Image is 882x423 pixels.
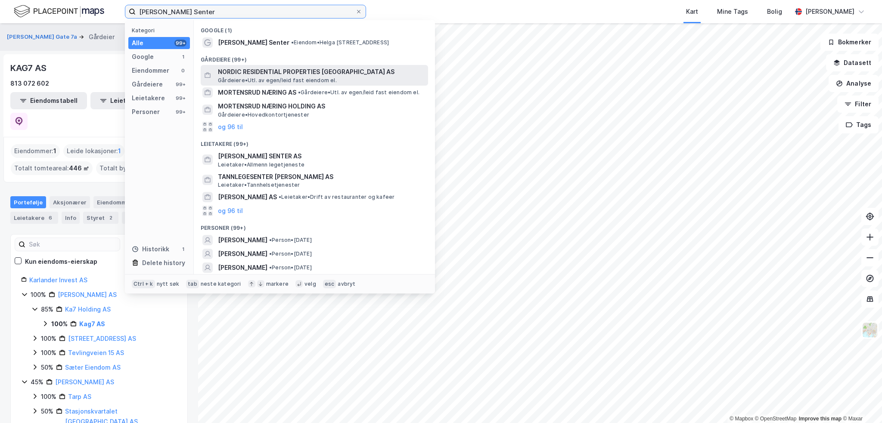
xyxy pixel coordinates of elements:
span: [PERSON_NAME] [218,235,267,245]
div: Kontrollprogram for chat [839,382,882,423]
div: Styret [83,212,118,224]
div: 99+ [174,40,186,46]
span: Eiendom • Helga [STREET_ADDRESS] [291,39,389,46]
div: Mine Tags [717,6,748,17]
a: Mapbox [730,416,753,422]
div: 99+ [174,81,186,88]
span: Leietaker • Drift av restauranter og kafeer [279,194,394,201]
div: Gårdeier [89,32,115,42]
span: 1 [118,146,121,156]
div: Leide lokasjoner : [63,144,124,158]
a: OpenStreetMap [755,416,797,422]
div: Transaksjoner [122,212,181,224]
div: Gårdeiere [132,79,163,90]
div: Kart [686,6,698,17]
a: [PERSON_NAME] AS [55,378,114,386]
div: 85% [41,304,53,315]
div: 100% [41,348,56,358]
a: Ka7 Holding AS [65,306,111,313]
button: Leietakertabell [90,92,167,109]
span: Person • [DATE] [269,264,312,271]
span: [PERSON_NAME] [218,249,267,259]
div: Bolig [767,6,782,17]
div: Alle [132,38,143,48]
div: 50% [41,406,53,417]
span: [PERSON_NAME] Senter [218,37,289,48]
a: Kag7 AS [79,320,105,327]
a: [PERSON_NAME] AS [58,291,117,298]
a: Improve this map [799,416,842,422]
div: [PERSON_NAME] [805,6,854,17]
div: Leietakere (99+) [194,134,435,149]
div: Ctrl + k [132,280,155,288]
div: Totalt tomteareal : [11,161,93,175]
div: 50% [41,362,53,373]
div: Eiendommer [132,65,169,76]
div: 2 [106,213,115,222]
div: tab [186,280,199,288]
span: • [269,250,272,257]
div: 0 [180,67,186,74]
div: 6 [46,213,55,222]
div: avbryt [338,281,355,287]
span: Person • [DATE] [269,237,312,244]
div: 99+ [174,108,186,115]
div: Personer [132,107,160,117]
div: Kun eiendoms-eierskap [25,256,97,267]
span: • [298,89,301,96]
img: Z [862,322,878,338]
div: Portefølje [10,196,46,208]
div: Delete history [142,258,185,268]
img: logo.f888ab2527a4732fd821a326f86c7f29.svg [14,4,104,19]
span: Leietaker • Tannhelsetjenester [218,182,300,188]
div: Aksjonærer [50,196,90,208]
button: Eiendomstabell [10,92,87,109]
div: esc [323,280,336,288]
div: nytt søk [157,281,180,287]
a: Karlander Invest AS [29,276,87,284]
a: Sæter Eiendom AS [65,364,121,371]
div: Historikk [132,244,169,254]
span: Person • [DATE] [269,250,312,257]
div: KAG7 AS [10,61,48,75]
div: Personer (99+) [194,218,435,233]
div: 45% [31,377,43,387]
div: Totalt byggareal : [96,161,177,175]
a: Tevlingveien 15 AS [68,349,124,356]
span: TANNLEGESENTER [PERSON_NAME] AS [218,172,425,182]
span: 1 [53,146,56,156]
span: • [269,237,272,243]
span: [PERSON_NAME] AS [218,192,277,202]
button: Filter [837,96,879,113]
span: Leietaker • Allmenn legetjeneste [218,161,304,168]
span: • [269,264,272,271]
span: • [279,194,281,200]
div: 100% [51,319,68,329]
div: 1 [180,53,186,60]
a: [STREET_ADDRESS] AS [68,335,136,342]
div: 99+ [174,95,186,102]
button: Bokmerker [820,34,879,51]
div: 100% [31,290,46,300]
input: Søk på adresse, matrikkel, gårdeiere, leietakere eller personer [136,5,355,18]
div: Google (1) [194,20,435,36]
span: [PERSON_NAME] [218,262,267,273]
div: neste kategori [201,281,241,287]
button: og 96 til [218,122,243,132]
a: Tarp AS [68,393,91,400]
button: og 96 til [218,206,243,216]
span: MORTENSRUD NÆRING HOLDING AS [218,101,425,111]
span: • [291,39,294,46]
div: 1 [180,246,186,253]
span: [PERSON_NAME] SENTER AS [218,151,425,161]
div: 100% [41,333,56,344]
span: 446 ㎡ [69,163,89,173]
div: Kategori [132,27,190,34]
span: NORDIC RESIDENTIAL PROPERTIES [GEOGRAPHIC_DATA] AS [218,67,425,77]
div: markere [266,281,289,287]
button: Analyse [829,75,879,92]
div: Eiendommer [93,196,146,208]
input: Søk [25,238,120,251]
span: MORTENSRUD NÆRING AS [218,87,296,98]
button: Tags [839,116,879,133]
